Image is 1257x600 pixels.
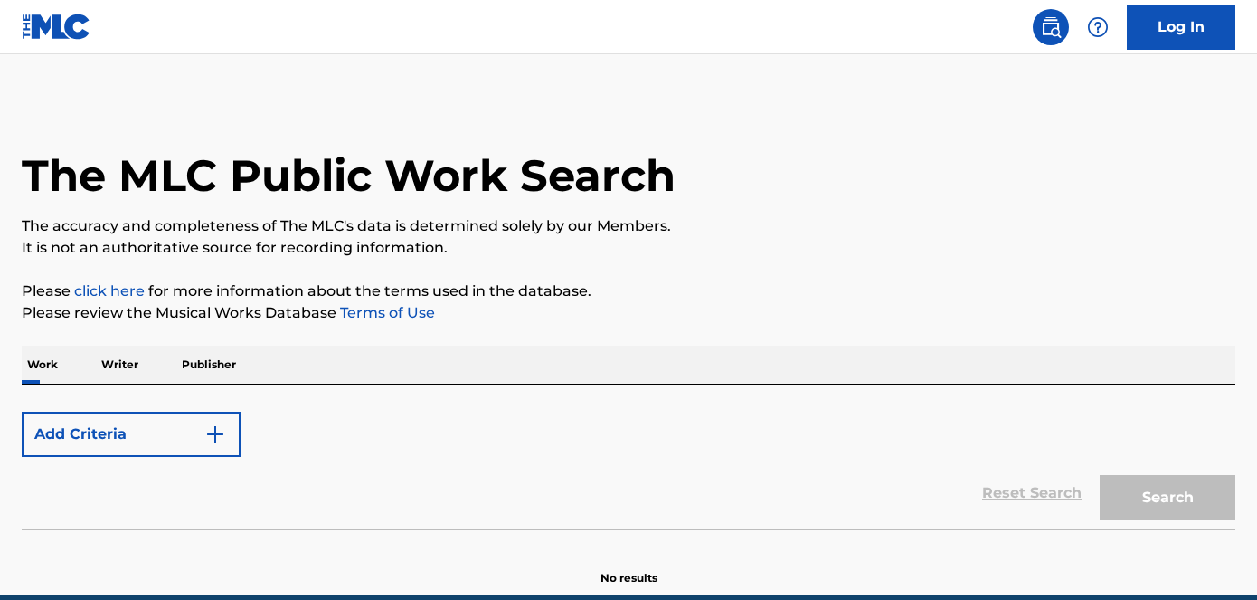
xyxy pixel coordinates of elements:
[22,215,1235,237] p: The accuracy and completeness of The MLC's data is determined solely by our Members.
[1127,5,1235,50] a: Log In
[22,14,91,40] img: MLC Logo
[22,346,63,384] p: Work
[22,412,241,457] button: Add Criteria
[22,302,1235,324] p: Please review the Musical Works Database
[204,424,226,445] img: 9d2ae6d4665cec9f34b9.svg
[96,346,144,384] p: Writer
[1087,16,1109,38] img: help
[336,304,435,321] a: Terms of Use
[22,237,1235,259] p: It is not an authoritative source for recording information.
[1040,16,1062,38] img: search
[22,281,1235,302] p: Please for more information about the terms used in the database.
[1033,9,1069,45] a: Public Search
[600,548,657,586] p: No results
[22,403,1235,529] form: Search Form
[176,346,241,384] p: Publisher
[1080,9,1116,45] div: Help
[74,282,145,300] a: click here
[22,148,676,203] h1: The MLC Public Work Search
